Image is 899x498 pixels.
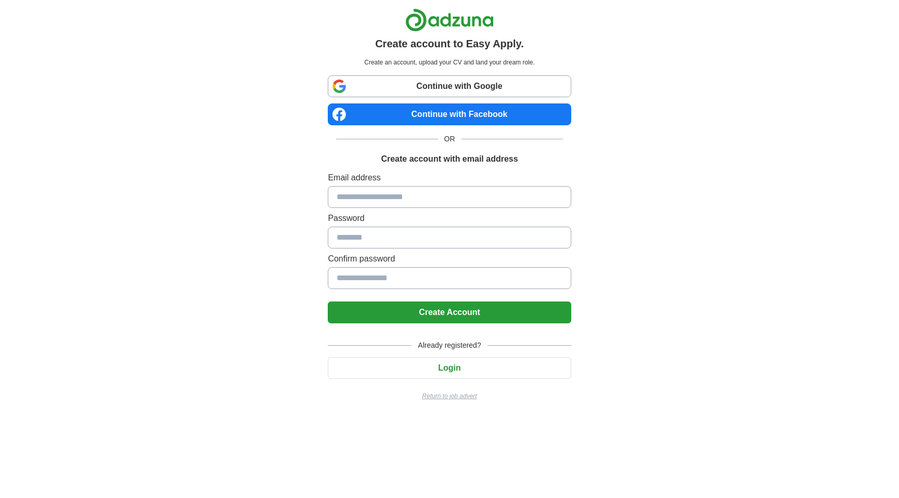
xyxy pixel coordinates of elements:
label: Email address [328,172,571,184]
p: Create an account, upload your CV and land your dream role. [330,58,569,67]
h1: Create account with email address [381,153,518,165]
label: Password [328,212,571,225]
span: Already registered? [412,340,487,351]
button: Create Account [328,302,571,323]
h1: Create account to Easy Apply. [375,36,524,51]
a: Return to job advert [328,391,571,401]
a: Continue with Google [328,75,571,97]
a: Login [328,363,571,372]
img: Adzuna logo [405,8,494,32]
a: Continue with Facebook [328,103,571,125]
label: Confirm password [328,253,571,265]
button: Login [328,357,571,379]
span: OR [438,134,461,145]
